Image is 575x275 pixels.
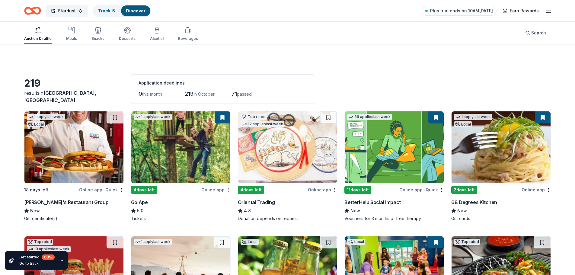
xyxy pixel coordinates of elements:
[131,216,231,222] div: Tickets
[91,24,104,44] button: Snacks
[19,254,55,260] div: Get started
[103,187,104,192] span: •
[344,111,444,222] a: Image for BetterHelp Social Impact36 applieslast week11days leftOnline app•QuickBetterHelp Social...
[499,5,542,16] a: Earn Rewards
[131,199,148,206] div: Go Ape
[98,8,115,13] a: Track· 5
[46,5,88,17] button: Stardust
[344,199,401,206] div: BetterHelp Social Impact
[24,216,124,222] div: Gift certificate(s)
[142,91,162,97] span: this month
[238,216,337,222] div: Donation depends on request
[520,27,551,39] button: Search
[139,79,308,87] div: Application deadlines
[24,90,96,103] span: [GEOGRAPHIC_DATA], [GEOGRAPHIC_DATA]
[30,207,40,214] span: New
[24,24,52,44] button: Auction & raffle
[27,121,45,127] div: Local
[452,111,551,183] img: Image for 68 Degrees Kitchen
[24,199,108,206] div: [PERSON_NAME]'s Restaurant Group
[79,186,124,193] div: Online app Quick
[454,121,472,127] div: Local
[451,186,477,194] div: 2 days left
[24,90,96,103] span: in
[350,207,360,214] span: New
[522,186,551,193] div: Online app
[178,36,198,41] div: Beverages
[150,36,164,41] div: Alcohol
[24,77,124,89] div: 219
[66,36,77,41] div: Meals
[24,111,123,183] img: Image for Kenny's Restaurant Group
[237,91,252,97] span: passed
[347,114,392,120] div: 36 applies last week
[423,187,425,192] span: •
[451,199,497,206] div: 68 Degrees Kitchen
[457,207,467,214] span: New
[131,111,230,183] img: Image for Go Ape
[451,216,551,222] div: Gift cards
[27,114,65,120] div: 1 apply last week
[238,199,275,206] div: Oriental Trading
[241,114,267,120] div: Top rated
[137,207,143,214] span: 5.0
[150,24,164,44] button: Alcohol
[119,36,136,41] div: Desserts
[344,186,371,194] div: 11 days left
[345,111,444,183] img: Image for BetterHelp Social Impact
[454,114,492,120] div: 1 apply last week
[238,111,337,183] img: Image for Oriental Trading
[238,186,264,194] div: 4 days left
[58,7,76,14] span: Stardust
[241,239,259,245] div: Local
[126,8,145,13] a: Discover
[430,7,493,14] span: Plus trial ends on 10AM[DATE]
[193,91,215,97] span: in October
[347,239,365,245] div: Local
[451,111,551,222] a: Image for 68 Degrees Kitchen1 applylast weekLocal2days leftOnline app68 Degrees KitchenNewGift cards
[42,254,55,260] div: 60 %
[139,91,142,97] span: 0
[344,216,444,222] div: Vouchers for 3 months of free therapy
[134,114,172,120] div: 1 apply last week
[422,6,497,16] a: Plus trial ends on 10AM[DATE]
[178,24,198,44] button: Beverages
[24,4,41,18] a: Home
[24,89,124,104] div: results
[185,91,193,97] span: 219
[93,5,151,17] button: Track· 5Discover
[27,239,53,245] div: Top rated
[131,186,157,194] div: 4 days left
[24,111,124,222] a: Image for Kenny's Restaurant Group1 applylast weekLocal18 days leftOnline app•Quick[PERSON_NAME]'...
[308,186,337,193] div: Online app
[244,207,251,214] span: 4.8
[201,186,231,193] div: Online app
[131,111,231,222] a: Image for Go Ape1 applylast week4days leftOnline appGo Ape5.0Tickets
[134,239,172,245] div: 1 apply last week
[531,29,546,37] span: Search
[66,24,77,44] button: Meals
[119,24,136,44] button: Desserts
[238,111,337,222] a: Image for Oriental TradingTop rated12 applieslast week4days leftOnline appOriental Trading4.8Dona...
[24,36,52,41] div: Auction & raffle
[399,186,444,193] div: Online app Quick
[91,36,104,41] div: Snacks
[24,186,48,193] div: 18 days left
[454,239,480,245] div: Top rated
[19,261,55,266] div: Go to track
[241,121,284,127] div: 12 applies last week
[232,91,237,97] span: 71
